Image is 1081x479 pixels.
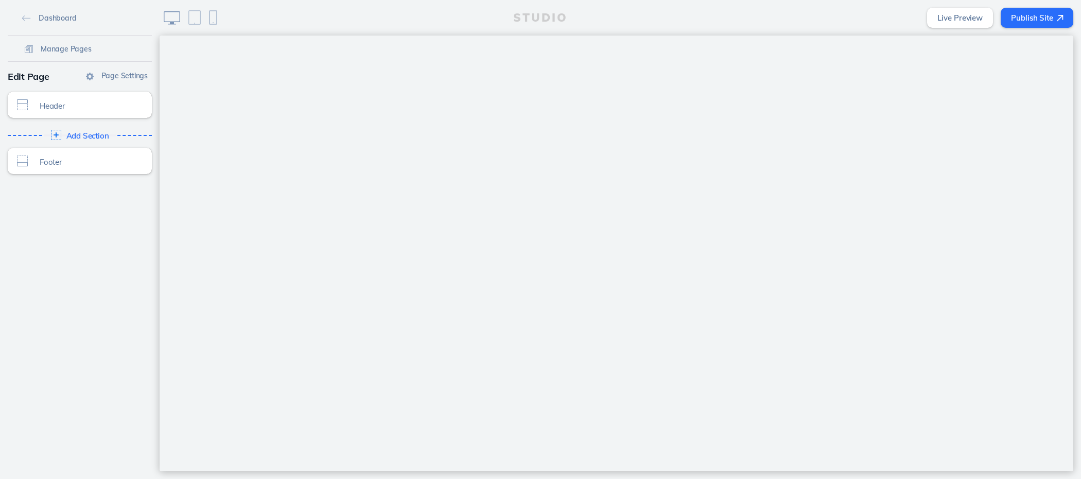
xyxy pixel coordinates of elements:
img: icon-back-arrow@2x.png [22,15,31,21]
span: Manage Pages [41,44,92,54]
img: icon-gear@2x.png [86,73,94,80]
img: icon-tablet@2x.png [188,10,201,25]
img: icon-pages@2x.png [25,45,33,53]
img: icon-phone@2x.png [209,10,217,25]
span: Page Settings [101,71,148,80]
div: Edit Page [8,67,152,87]
a: Live Preview [927,8,993,28]
img: icon-section-type-add@2x.png [51,130,61,140]
button: Publish Site [1001,8,1073,28]
span: Footer [40,158,133,166]
img: icon-arrow-ne@2x.png [1057,15,1063,22]
span: Add Section [66,131,109,140]
img: icon-desktop@2x.png [164,11,180,25]
img: icon-section-type-footer@2x.png [17,156,28,166]
span: Dashboard [39,13,76,23]
span: Header [40,101,133,110]
img: icon-section-type-header@2x.png [17,99,28,110]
